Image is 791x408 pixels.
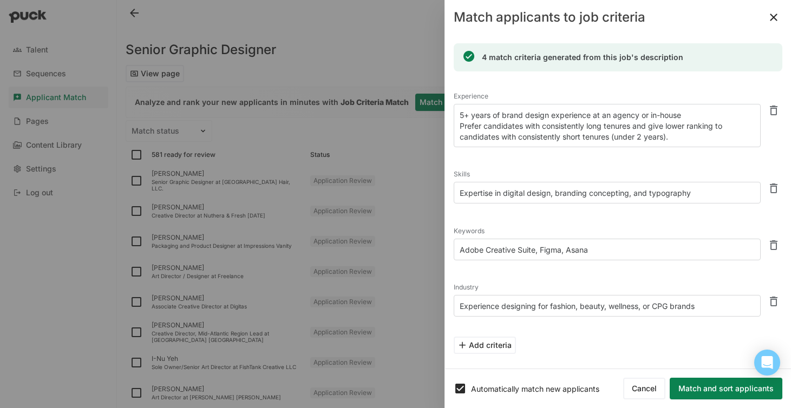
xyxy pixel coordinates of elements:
button: Add criteria [454,337,516,354]
div: Industry [454,280,761,295]
textarea: Expertise in digital design, branding concepting, and typography [454,182,761,203]
div: 4 match criteria generated from this job's description [482,52,683,63]
textarea: 5+ years of brand design experience at an agency or in-house Prefer candidates with consistently ... [454,104,761,147]
textarea: Experience designing for fashion, beauty, wellness, or CPG brands [454,295,761,317]
div: Match applicants to job criteria [454,11,645,24]
div: Skills [454,167,761,182]
div: Automatically match new applicants [471,384,623,393]
div: Keywords [454,223,761,239]
button: Match and sort applicants [670,378,782,399]
button: Cancel [623,378,665,399]
div: Open Intercom Messenger [754,350,780,376]
div: Experience [454,89,761,104]
textarea: Adobe Creative Suite, Figma, Asana [454,239,761,260]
